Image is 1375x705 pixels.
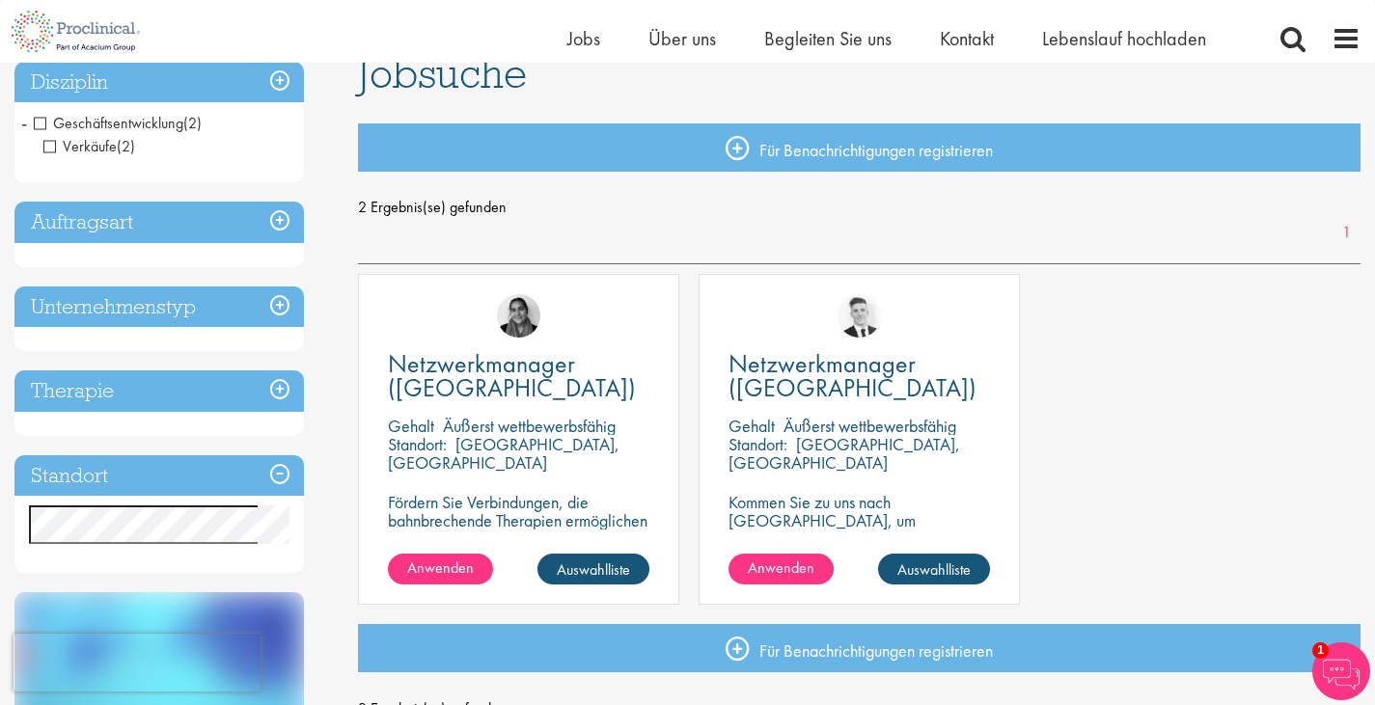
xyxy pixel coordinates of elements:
[183,113,202,133] font: (2)
[31,462,108,488] font: Standort
[729,554,834,584] a: Anwenden
[14,62,304,103] div: Disziplin
[388,433,447,455] font: Standort:
[648,26,716,51] a: Über uns
[31,377,114,403] font: Therapie
[31,293,196,319] font: Unternehmenstyp
[1042,26,1206,51] a: Lebenslauf hochladen
[729,347,976,404] font: Netzwerkmanager ([GEOGRAPHIC_DATA])
[358,624,1361,672] a: Für Benachrichtigungen registrieren
[53,113,183,133] font: Geschäftsentwicklung
[567,26,600,51] a: Jobs
[897,559,971,580] font: Auswahlliste
[14,286,304,328] div: Unternehmenstyp
[748,557,814,578] font: Anwenden
[729,433,960,474] font: [GEOGRAPHIC_DATA], [GEOGRAPHIC_DATA]
[1342,222,1351,242] font: 1
[31,68,108,95] font: Disziplin
[63,136,117,156] font: Verkäufe
[729,415,775,437] font: Gehalt
[407,557,474,578] font: Anwenden
[388,433,619,474] font: [GEOGRAPHIC_DATA], [GEOGRAPHIC_DATA]
[759,640,993,663] font: Für Benachrichtigungen registrieren
[759,139,993,161] font: Für Benachrichtigungen registrieren
[358,47,527,99] font: Jobsuche
[1317,643,1324,657] font: 1
[537,554,649,584] a: Auswahlliste
[764,26,892,51] a: Begleiten Sie uns
[34,113,202,133] span: Geschäftsentwicklung
[729,433,787,455] font: Standort:
[838,294,881,338] img: Nicolas Daniel
[388,415,434,437] font: Gehalt
[117,136,135,156] font: (2)
[31,208,133,234] font: Auftragsart
[358,197,507,217] font: 2 Ergebnis(se) gefunden
[43,136,135,156] span: Verkäufe
[14,370,304,412] div: Therapie
[388,554,493,584] a: Anwenden
[940,26,994,51] a: Kontakt
[388,347,636,404] font: Netzwerkmanager ([GEOGRAPHIC_DATA])
[388,352,649,400] a: Netzwerkmanager ([GEOGRAPHIC_DATA])
[557,559,630,580] font: Auswahlliste
[14,634,261,691] iframe: reCAPTCHA
[14,202,304,243] div: Auftragsart
[1333,222,1361,244] a: 1
[1312,642,1370,700] img: Chatbot
[878,554,990,584] a: Auswahlliste
[784,415,956,437] font: Äußerst wettbewerbsfähig
[729,352,990,400] a: Netzwerkmanager ([GEOGRAPHIC_DATA])
[443,415,616,437] font: Äußerst wettbewerbsfähig
[497,294,540,338] img: Anjali Parbhu
[358,123,1361,172] a: Für Benachrichtigungen registrieren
